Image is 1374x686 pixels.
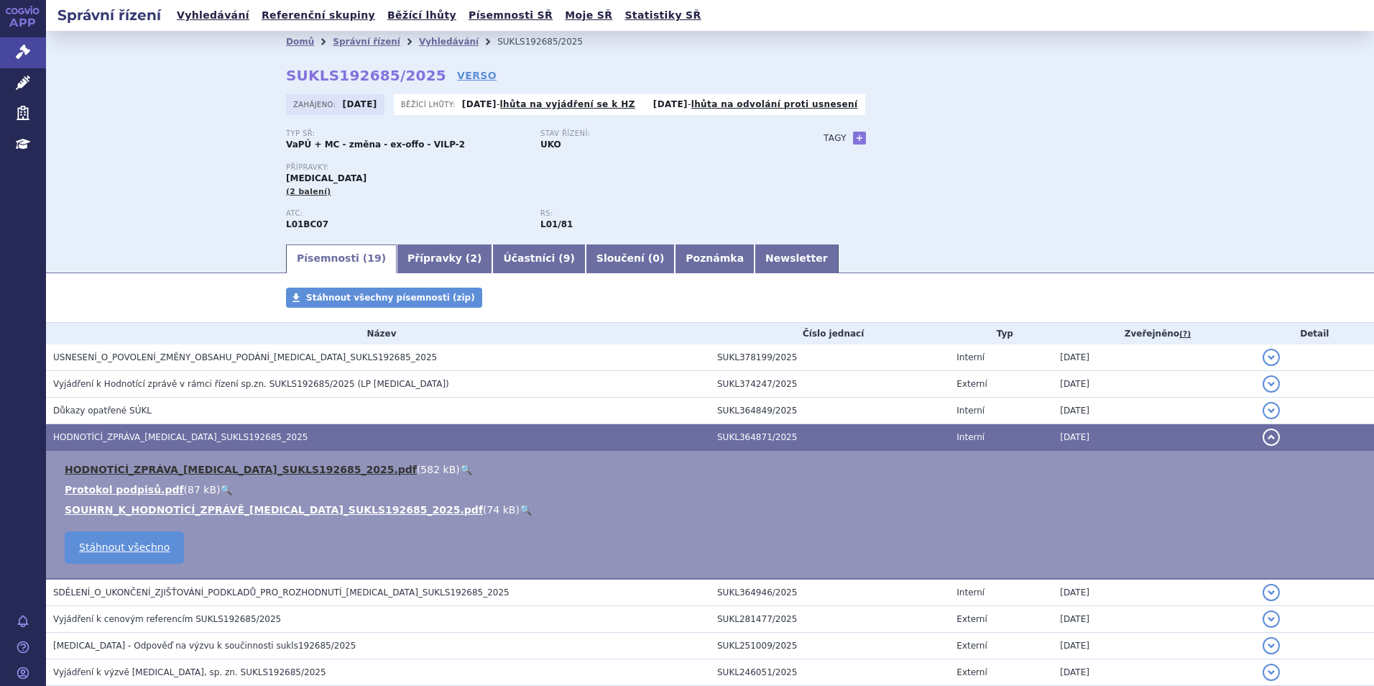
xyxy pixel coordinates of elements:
[457,68,497,83] a: VERSO
[286,67,446,84] strong: SUKLS192685/2025
[1053,579,1255,606] td: [DATE]
[540,140,561,150] strong: UKO
[540,219,573,229] strong: azacitidin
[956,352,985,362] span: Interní
[65,484,184,495] a: Protokol podpisů.pdf
[691,99,858,109] a: lhůta na odvolání proti usnesení
[53,379,449,389] span: Vyjádření k Hodnotící zprávě v rámci řízení sp.zn. SUKLS192685/2025 (LP Onureg)
[65,504,483,516] a: SOUHRN_K_HODNOTÍCÍ_ZPRÁVĚ_[MEDICAL_DATA]_SUKLS192685_2025.pdf
[53,641,356,651] span: ONUREG - Odpověď na výzvu k součinnosti sukls192685/2025
[53,614,281,624] span: Vyjádření k cenovým referencím SUKLS192685/2025
[65,462,1360,477] li: ( )
[710,579,949,606] td: SUKL364946/2025
[956,432,985,442] span: Interní
[397,244,492,273] a: Přípravky (2)
[65,531,184,564] a: Stáhnout všechno
[65,503,1360,517] li: ( )
[343,99,377,109] strong: [DATE]
[1053,659,1255,686] td: [DATE]
[487,504,515,516] span: 74 kB
[563,252,571,264] span: 9
[1263,637,1280,654] button: detail
[1263,610,1280,628] button: detail
[220,484,232,495] a: 🔍
[286,37,314,47] a: Domů
[286,163,795,172] p: Přípravky:
[1053,606,1255,633] td: [DATE]
[293,99,338,110] span: Zahájeno:
[710,398,949,424] td: SUKL364849/2025
[956,614,987,624] span: Externí
[755,244,839,273] a: Newsletter
[286,288,482,308] a: Stáhnout všechny písemnosti (zip)
[306,293,475,303] span: Stáhnout všechny písemnosti (zip)
[46,5,172,25] h2: Správní řízení
[286,209,526,218] p: ATC:
[420,464,456,475] span: 582 kB
[333,37,400,47] a: Správní řízení
[1263,584,1280,601] button: detail
[710,633,949,659] td: SUKL251009/2025
[497,31,601,52] li: SUKLS192685/2025
[53,432,308,442] span: HODNOTÍCÍ_ZPRÁVA_ONUREG_SUKLS192685_2025
[286,129,526,138] p: Typ SŘ:
[500,99,635,109] a: lhůta na vyjádření se k HZ
[1053,398,1255,424] td: [DATE]
[956,641,987,651] span: Externí
[286,140,465,150] strong: VaPÚ + MC - změna - ex-offo - VILP-2
[1053,344,1255,371] td: [DATE]
[586,244,675,273] a: Sloučení (0)
[956,379,987,389] span: Externí
[53,352,437,362] span: USNESENÍ_O_POVOLENÍ_ZMĚNY_OBSAHU_PODÁNÍ_ONUREG_SUKLS192685_2025
[653,252,660,264] span: 0
[561,6,617,25] a: Moje SŘ
[853,132,866,145] a: +
[46,323,710,344] th: Název
[540,209,780,218] p: RS:
[460,464,472,475] a: 🔍
[1263,349,1280,366] button: detail
[462,99,635,110] p: -
[401,99,458,110] span: Běžící lhůty:
[464,6,557,25] a: Písemnosti SŘ
[53,406,152,416] span: Důkazy opatřené SÚKL
[956,587,985,598] span: Interní
[470,252,477,264] span: 2
[53,667,326,677] span: Vyjádření k výzvě ONUREG, sp. zn. SUKLS192685/2025
[710,606,949,633] td: SUKL281477/2025
[462,99,497,109] strong: [DATE]
[710,424,949,451] td: SUKL364871/2025
[65,464,417,475] a: HODNOTÍCÍ_ZPRÁVA_[MEDICAL_DATA]_SUKLS192685_2025.pdf
[383,6,461,25] a: Běžící lhůty
[653,99,858,110] p: -
[53,587,510,598] span: SDĚLENÍ_O_UKONČENÍ_ZJIŠŤOVÁNÍ_PODKLADŮ_PRO_ROZHODNUTÍ_ONUREG_SUKLS192685_2025
[492,244,585,273] a: Účastníci (9)
[1263,375,1280,393] button: detail
[710,344,949,371] td: SUKL378199/2025
[1263,429,1280,446] button: detail
[710,371,949,398] td: SUKL374247/2025
[1263,664,1280,681] button: detail
[540,129,780,138] p: Stav řízení:
[653,99,688,109] strong: [DATE]
[286,173,366,183] span: [MEDICAL_DATA]
[286,244,397,273] a: Písemnosti (19)
[710,659,949,686] td: SUKL246051/2025
[1053,424,1255,451] td: [DATE]
[65,483,1360,497] li: ( )
[620,6,705,25] a: Statistiky SŘ
[1255,323,1374,344] th: Detail
[520,504,532,516] a: 🔍
[286,219,328,229] strong: AZACITIDIN
[188,484,216,495] span: 87 kB
[257,6,379,25] a: Referenční skupiny
[824,129,847,147] h3: Tagy
[949,323,1053,344] th: Typ
[1179,329,1191,339] abbr: (?)
[710,323,949,344] th: Číslo jednací
[1263,402,1280,419] button: detail
[172,6,254,25] a: Vyhledávání
[367,252,381,264] span: 19
[956,406,985,416] span: Interní
[1053,633,1255,659] td: [DATE]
